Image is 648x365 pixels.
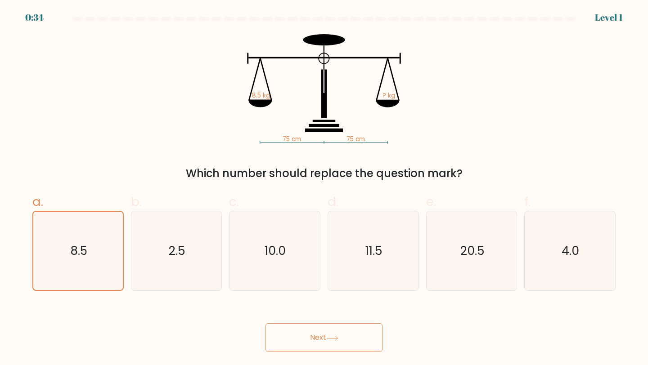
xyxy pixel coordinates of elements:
span: d. [328,193,338,210]
tspan: 8.5 kg [252,91,270,100]
text: 11.5 [365,242,382,259]
tspan: ? kg [382,91,395,100]
tspan: 75 cm [346,135,365,143]
span: e. [426,193,436,210]
div: Which number should replace the question mark? [38,165,610,182]
span: a. [32,193,43,210]
button: Next [265,323,382,352]
tspan: 75 cm [283,135,301,143]
div: Level 1 [595,11,623,24]
text: 10.0 [265,242,286,259]
div: 0:34 [25,11,44,24]
span: b. [131,193,142,210]
span: c. [229,193,239,210]
text: 20.5 [460,242,485,259]
span: f. [524,193,531,210]
text: 8.5 [70,243,87,259]
text: 4.0 [562,242,580,259]
text: 2.5 [169,242,185,259]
